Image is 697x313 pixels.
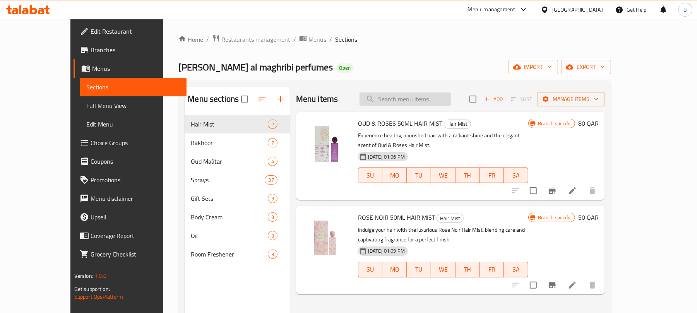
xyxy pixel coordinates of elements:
a: Edit menu item [568,281,577,290]
span: Restaurants management [221,35,290,44]
h2: Menu sections [188,93,239,105]
span: Body Cream [191,212,267,222]
nav: Menu sections [185,112,289,267]
h6: 50 QAR [578,212,599,223]
span: TH [459,170,477,181]
img: OUD & ROSES 50ML HAIR MIST [302,118,352,168]
span: Oil [191,231,267,240]
div: Body Cream3 [185,208,289,226]
a: Promotions [74,171,187,189]
span: Branch specific [535,120,575,127]
div: items [268,231,277,240]
span: TU [410,264,428,275]
button: TH [456,168,480,183]
span: Add item [481,93,506,105]
a: Grocery Checklist [74,245,187,263]
button: Add [481,93,506,105]
button: SU [358,168,383,183]
span: SA [507,264,525,275]
a: Coverage Report [74,226,187,245]
span: Hair Mist [437,214,463,223]
button: WE [431,168,456,183]
a: Full Menu View [80,96,187,115]
a: Support.OpsPlatform [74,292,123,302]
div: Room Freshener3 [185,245,289,263]
span: 7 [268,139,277,147]
button: Add section [271,90,290,108]
button: MO [382,168,407,183]
button: delete [583,276,602,294]
span: Coverage Report [91,231,181,240]
a: Menu disclaimer [74,189,187,208]
span: MO [385,170,404,181]
div: Open [336,63,354,73]
a: Coupons [74,152,187,171]
span: Coupons [91,157,181,166]
span: [DATE] 01:06 PM [365,153,408,161]
span: Edit Restaurant [91,27,181,36]
span: Choice Groups [91,138,181,147]
span: Select section [465,91,481,107]
span: MO [385,264,404,275]
div: items [268,250,277,259]
span: 3 [268,251,277,258]
div: [GEOGRAPHIC_DATA] [552,5,603,14]
a: Restaurants management [212,34,290,44]
span: Select to update [525,277,541,293]
span: 3 [268,195,277,202]
span: Oud Maátar [191,157,267,166]
div: items [268,212,277,222]
button: FR [480,262,504,277]
span: 4 [268,158,277,165]
span: Branch specific [535,214,575,221]
a: Sections [80,78,187,96]
a: Branches [74,41,187,59]
div: items [268,194,277,203]
img: ROSE NOIR 50ML HAIR MIST [302,212,352,262]
span: OUD & ROSES 50ML HAIR MIST [358,118,442,129]
span: Hair Mist [191,120,267,129]
button: Manage items [537,92,605,106]
div: Gift Sets [191,194,267,203]
a: Edit menu item [568,186,577,195]
h2: Menu items [296,93,338,105]
span: Upsell [91,212,181,222]
span: [PERSON_NAME] al maghribi perfumes [178,58,333,76]
span: Full Menu View [86,101,181,110]
span: WE [434,264,452,275]
span: Room Freshener [191,250,267,259]
button: Branch-specific-item [543,276,562,294]
div: Sprays37 [185,171,289,189]
button: TU [407,262,431,277]
span: 2 [268,121,277,128]
span: Branches [91,45,181,55]
span: ROSE NOIR 50ML HAIR MIST [358,212,435,223]
span: Edit Menu [86,120,181,129]
span: Sections [335,35,357,44]
span: Promotions [91,175,181,185]
span: TU [410,170,428,181]
span: Menus [308,35,326,44]
div: items [268,120,277,129]
p: Indulge your hair with the luxurious Rose Noir Hair Mist, blending care and captivating fragrance... [358,225,528,245]
button: MO [382,262,407,277]
div: Bakhoor7 [185,133,289,152]
a: Edit Restaurant [74,22,187,41]
span: Add [483,95,504,104]
a: Upsell [74,208,187,226]
a: Menus [299,34,326,44]
button: delete [583,181,602,200]
button: WE [431,262,456,277]
span: Select section first [506,93,537,105]
button: export [561,60,611,74]
button: import [509,60,558,74]
li: / [206,35,209,44]
span: Sections [86,82,181,92]
input: search [360,92,451,106]
div: Hair Mist2 [185,115,289,133]
span: Menu disclaimer [91,194,181,203]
